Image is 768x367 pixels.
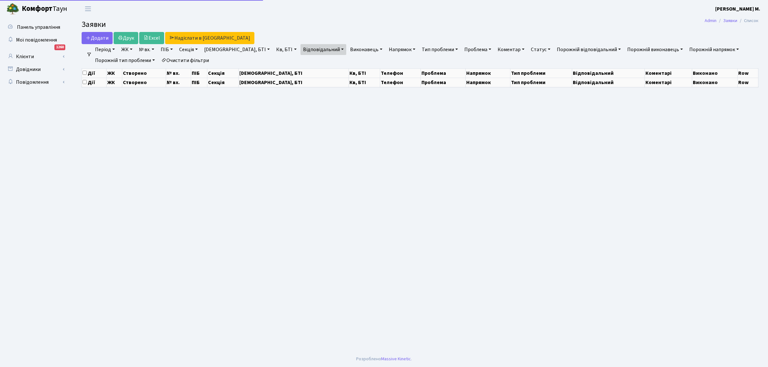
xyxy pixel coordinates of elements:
a: Massive Kinetic [381,355,411,362]
a: Довідники [3,63,67,76]
a: Очистити фільтри [159,55,212,66]
span: Панель управління [17,24,60,31]
a: Мої повідомлення1260 [3,34,67,46]
a: Відповідальний [300,44,346,55]
th: № вх. [166,68,191,78]
a: Коментар [495,44,527,55]
th: Row [738,68,758,78]
a: Excel [139,32,164,44]
a: Кв, БТІ [274,44,299,55]
a: Порожній напрямок [687,44,741,55]
a: [DEMOGRAPHIC_DATA], БТІ [202,44,272,55]
th: Дії [82,68,107,78]
li: Список [737,17,758,24]
th: № вх. [166,78,191,87]
b: Комфорт [22,4,52,14]
th: [DEMOGRAPHIC_DATA], БТІ [238,78,349,87]
a: Admin [705,17,716,24]
th: Секція [207,78,238,87]
th: Row [738,78,758,87]
th: Телефон [380,78,421,87]
th: Коментарі [645,68,692,78]
th: Дії [82,78,107,87]
nav: breadcrumb [695,14,768,27]
a: Друк [114,32,138,44]
th: Проблема [421,68,466,78]
a: Порожній виконавець [625,44,685,55]
th: Створено [122,68,166,78]
span: Мої повідомлення [16,36,57,43]
a: Тип проблеми [419,44,460,55]
div: Розроблено . [356,355,412,363]
th: Телефон [380,68,421,78]
a: Панель управління [3,21,67,34]
a: Надіслати в [GEOGRAPHIC_DATA] [165,32,254,44]
img: logo.png [6,3,19,15]
a: Заявки [723,17,737,24]
th: Створено [122,78,166,87]
a: Повідомлення [3,76,67,89]
th: ПІБ [191,68,207,78]
a: Статус [528,44,553,55]
span: Таун [22,4,67,14]
th: [DEMOGRAPHIC_DATA], БТІ [238,68,349,78]
th: Секція [207,68,238,78]
th: Кв, БТІ [349,78,380,87]
a: ПІБ [158,44,175,55]
a: Виконавець [348,44,385,55]
th: Виконано [692,68,738,78]
th: Напрямок [466,78,510,87]
th: Виконано [692,78,738,87]
a: Порожній відповідальний [554,44,623,55]
a: ЖК [119,44,135,55]
div: 1260 [54,44,65,50]
span: Заявки [82,19,106,30]
th: ПІБ [191,78,207,87]
a: № вх. [136,44,157,55]
th: Проблема [421,78,466,87]
th: Відповідальний [572,78,645,87]
a: Проблема [462,44,494,55]
button: Переключити навігацію [80,4,96,14]
span: Додати [86,35,108,42]
th: Напрямок [466,68,510,78]
a: Секція [177,44,200,55]
th: ЖК [106,68,122,78]
th: Тип проблеми [510,78,572,87]
th: Кв, БТІ [349,68,380,78]
a: [PERSON_NAME] М. [715,5,760,13]
a: Клієнти [3,50,67,63]
th: Коментарі [645,78,692,87]
th: ЖК [106,78,122,87]
th: Тип проблеми [510,68,572,78]
b: [PERSON_NAME] М. [715,5,760,12]
a: Напрямок [386,44,418,55]
a: Період [92,44,117,55]
th: Відповідальний [572,68,645,78]
a: Порожній тип проблеми [92,55,157,66]
a: Додати [82,32,113,44]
